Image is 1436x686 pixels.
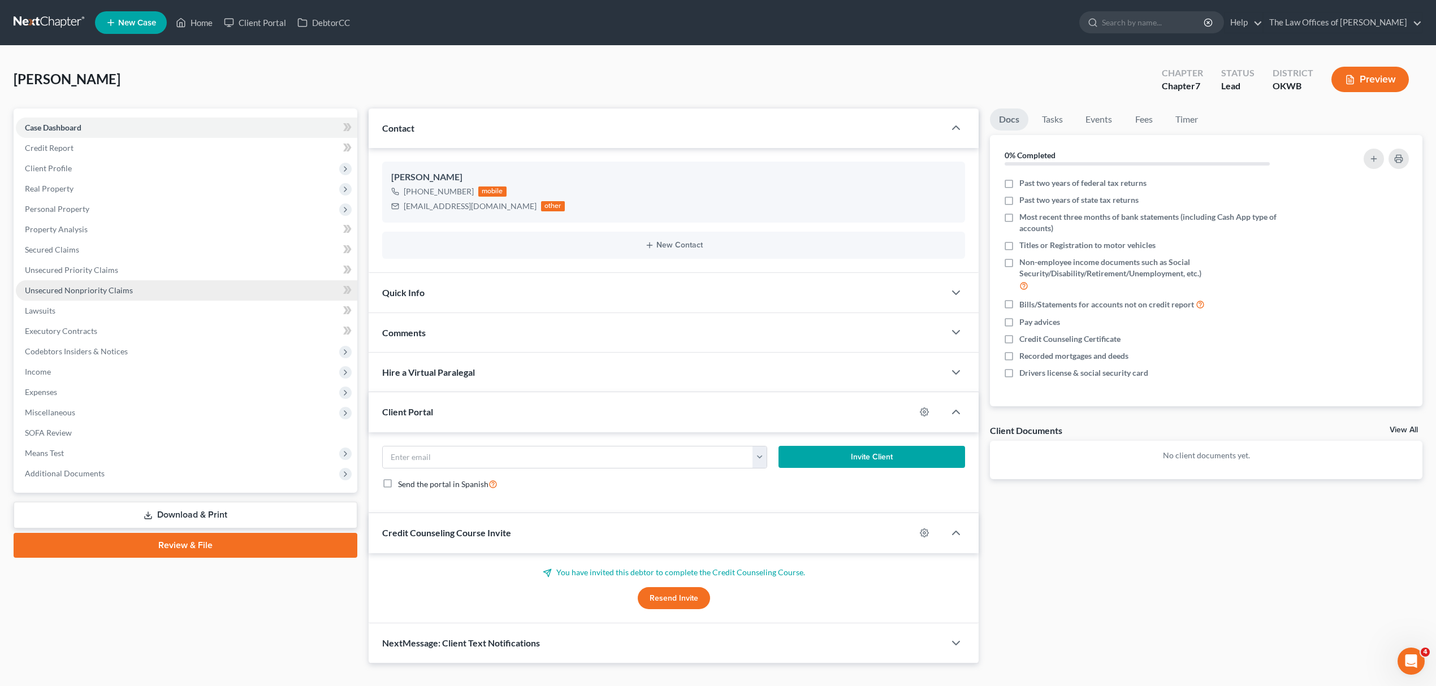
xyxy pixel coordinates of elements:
iframe: Intercom live chat [1398,648,1425,675]
input: Enter email [383,446,753,468]
div: mobile [478,186,507,197]
p: No client documents yet. [999,450,1413,461]
span: Codebtors Insiders & Notices [25,346,128,356]
span: Secured Claims [25,245,79,254]
span: Past two years of federal tax returns [1019,177,1147,189]
a: Property Analysis [16,219,357,240]
div: other [541,201,565,211]
button: Preview [1331,67,1409,92]
p: You have invited this debtor to complete the Credit Counseling Course. [382,567,965,578]
span: Unsecured Priority Claims [25,265,118,275]
span: Real Property [25,184,73,193]
a: Client Portal [218,12,292,33]
a: Home [170,12,218,33]
a: Download & Print [14,502,357,528]
span: Most recent three months of bank statements (including Cash App type of accounts) [1019,211,1305,234]
span: Credit Report [25,143,73,153]
a: Tasks [1033,108,1072,131]
button: New Contact [391,241,956,250]
span: Means Test [25,448,64,458]
a: DebtorCC [292,12,356,33]
button: Resend Invite [638,587,710,610]
a: Help [1225,12,1262,33]
span: 7 [1195,80,1200,91]
a: Lawsuits [16,301,357,321]
span: Credit Counseling Course Invite [382,527,511,538]
span: Credit Counseling Certificate [1019,333,1121,345]
div: Client Documents [990,424,1062,436]
span: [PERSON_NAME] [14,71,120,87]
span: 4 [1421,648,1430,657]
span: Personal Property [25,204,89,214]
div: OKWB [1273,80,1313,93]
span: Recorded mortgages and deeds [1019,350,1128,362]
span: Non-employee income documents such as Social Security/Disability/Retirement/Unemployment, etc.) [1019,257,1305,279]
div: Chapter [1162,80,1203,93]
span: NextMessage: Client Text Notifications [382,637,540,648]
a: View All [1390,426,1418,434]
a: Credit Report [16,138,357,158]
span: Miscellaneous [25,407,75,417]
a: The Law Offices of [PERSON_NAME] [1264,12,1422,33]
span: Drivers license & social security card [1019,367,1148,379]
div: District [1273,67,1313,80]
span: Property Analysis [25,224,88,234]
span: Past two years of state tax returns [1019,194,1139,206]
span: New Case [118,19,156,27]
input: Search by name... [1102,12,1205,33]
span: Expenses [25,387,57,397]
a: Executory Contracts [16,321,357,341]
span: Pay advices [1019,316,1060,328]
span: Quick Info [382,287,425,298]
span: Comments [382,327,426,338]
span: Send the portal in Spanish [398,479,488,489]
span: Contact [382,123,414,133]
span: Unsecured Nonpriority Claims [25,285,133,295]
a: Events [1076,108,1121,131]
a: Review & File [14,533,357,558]
span: Additional Documents [25,468,105,478]
div: Lead [1221,80,1255,93]
a: SOFA Review [16,423,357,443]
div: [EMAIL_ADDRESS][DOMAIN_NAME] [404,201,537,212]
span: Executory Contracts [25,326,97,336]
span: Client Portal [382,406,433,417]
a: Unsecured Priority Claims [16,260,357,280]
span: SOFA Review [25,428,72,437]
span: Case Dashboard [25,123,81,132]
span: Titles or Registration to motor vehicles [1019,240,1156,251]
a: Secured Claims [16,240,357,260]
a: Docs [990,108,1028,131]
div: [PERSON_NAME] [391,171,956,184]
div: Status [1221,67,1255,80]
div: Chapter [1162,67,1203,80]
a: Timer [1166,108,1207,131]
div: [PHONE_NUMBER] [404,186,474,197]
a: Unsecured Nonpriority Claims [16,280,357,301]
a: Fees [1126,108,1162,131]
span: Lawsuits [25,306,55,315]
span: Hire a Virtual Paralegal [382,367,475,377]
a: Case Dashboard [16,118,357,138]
span: Income [25,367,51,376]
span: Client Profile [25,163,72,173]
span: Bills/Statements for accounts not on credit report [1019,299,1194,310]
button: Invite Client [778,446,965,468]
strong: 0% Completed [1005,150,1056,160]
